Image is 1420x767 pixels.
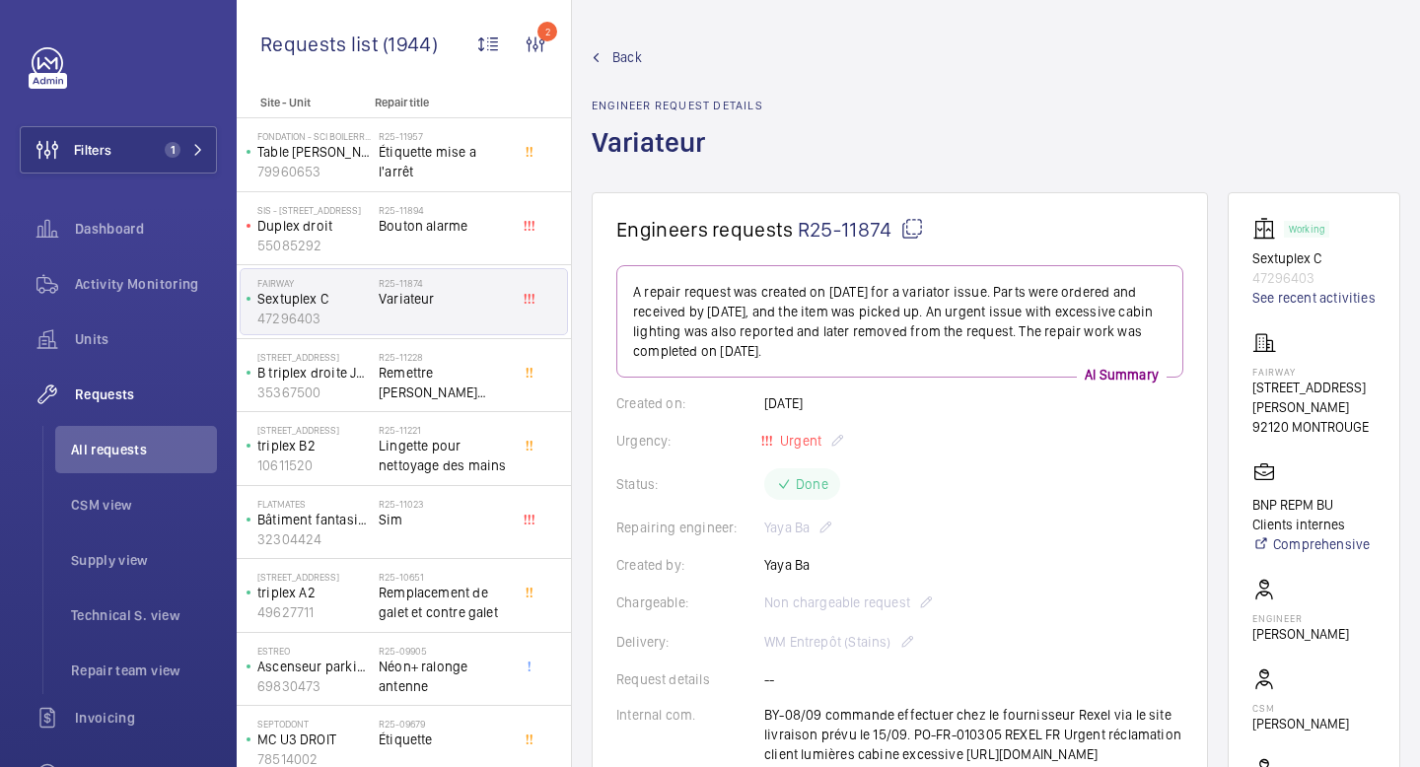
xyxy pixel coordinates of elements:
[1252,248,1376,268] p: Sextuplex C
[379,351,509,363] h2: R25-11228
[257,204,371,216] p: SIS - [STREET_ADDRESS]
[257,436,371,455] p: triplex B2
[257,529,371,549] p: 32304424
[20,126,217,174] button: Filters1
[379,363,509,402] span: Remettre [PERSON_NAME] cable
[798,217,924,242] span: R25-11874
[379,498,509,510] h2: R25-11023
[1252,714,1349,733] p: [PERSON_NAME]
[257,142,371,162] p: Table [PERSON_NAME]
[1252,378,1376,417] p: [STREET_ADDRESS][PERSON_NAME]
[257,718,371,730] p: Septodont
[257,289,371,309] p: Sextuplex C
[1252,612,1349,624] p: Engineer
[1252,624,1349,644] p: [PERSON_NAME]
[379,730,509,749] span: Étiquette
[257,277,371,289] p: FAIRWAY
[379,583,509,622] span: Remplacement de galet et contre galet
[379,436,509,475] span: Lingette pour nettoyage des mains
[257,351,371,363] p: [STREET_ADDRESS]
[257,498,371,510] p: FLATMATES
[375,96,505,109] p: Repair title
[379,657,509,696] span: Néon+ ralonge antenne
[257,730,371,749] p: MC U3 DROIT
[1289,226,1324,233] p: Working
[379,130,509,142] h2: R25-11957
[592,99,763,112] h2: Engineer request details
[257,676,371,696] p: 69830473
[1252,534,1376,554] a: Comprehensive
[257,130,371,142] p: Fondation - SCI BOILERROM
[71,440,217,459] span: All requests
[257,216,371,236] p: Duplex droit
[379,289,509,309] span: Variateur
[1252,366,1376,378] p: FAIRWAY
[75,708,217,728] span: Invoicing
[1252,288,1376,308] a: See recent activities
[379,510,509,529] span: Sim
[257,455,371,475] p: 10611520
[75,219,217,239] span: Dashboard
[379,424,509,436] h2: R25-11221
[257,162,371,181] p: 79960653
[379,277,509,289] h2: R25-11874
[75,329,217,349] span: Units
[1252,417,1376,437] p: 92120 MONTROUGE
[257,583,371,602] p: triplex A2
[71,550,217,570] span: Supply view
[379,718,509,730] h2: R25-09679
[1252,268,1376,288] p: 47296403
[257,602,371,622] p: 49627711
[71,661,217,680] span: Repair team view
[75,384,217,404] span: Requests
[74,140,111,160] span: Filters
[616,217,794,242] span: Engineers requests
[257,571,371,583] p: [STREET_ADDRESS]
[257,363,371,383] p: B triplex droite Jk667
[257,383,371,402] p: 35367500
[257,424,371,436] p: [STREET_ADDRESS]
[260,32,383,56] span: Requests list
[257,236,371,255] p: 55085292
[633,282,1167,361] p: A repair request was created on [DATE] for a variator issue. Parts were ordered and received by [...
[165,142,180,158] span: 1
[237,96,367,109] p: Site - Unit
[379,204,509,216] h2: R25-11894
[1252,495,1376,534] p: BNP REPM BU Clients internes
[71,495,217,515] span: CSM view
[75,274,217,294] span: Activity Monitoring
[257,309,371,328] p: 47296403
[379,571,509,583] h2: R25-10651
[612,47,642,67] span: Back
[257,657,371,676] p: Ascenseur parking
[1252,702,1349,714] p: CSM
[379,645,509,657] h2: R25-09905
[379,142,509,181] span: Étiquette mise a l'arrêt
[1252,217,1284,241] img: elevator.svg
[1077,365,1167,384] p: AI Summary
[71,605,217,625] span: Technical S. view
[257,645,371,657] p: ESTREO
[257,510,371,529] p: Bâtiment fantasia 2 droit
[592,124,763,192] h1: Variateur
[379,216,509,236] span: Bouton alarme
